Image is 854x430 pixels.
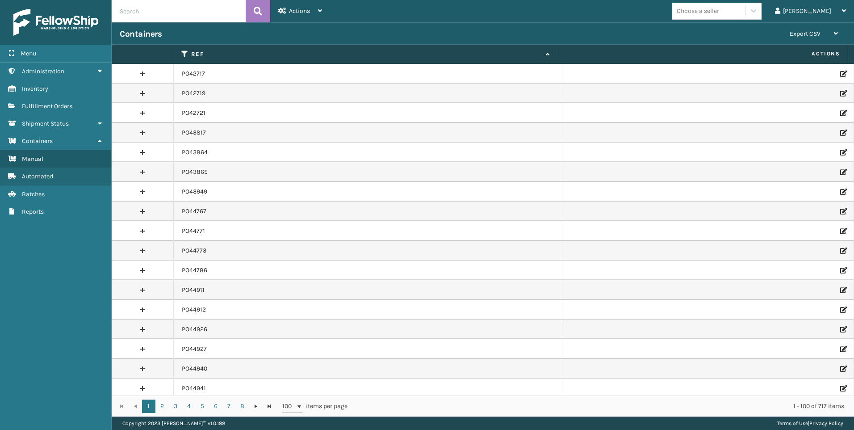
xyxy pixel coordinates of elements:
[840,228,846,234] i: Edit
[182,266,207,275] a: PO44786
[182,148,208,157] a: PO43864
[840,110,846,116] i: Edit
[222,400,236,413] a: 7
[249,400,263,413] a: Go to the next page
[777,417,843,430] div: |
[22,67,64,75] span: Administration
[120,29,162,39] h3: Containers
[252,403,260,410] span: Go to the next page
[22,85,48,93] span: Inventory
[840,366,846,372] i: Edit
[840,267,846,274] i: Edit
[360,402,845,411] div: 1 - 100 of 717 items
[263,400,276,413] a: Go to the last page
[182,69,205,78] a: PO42717
[22,155,43,163] span: Manual
[790,30,821,38] span: Export CSV
[840,307,846,313] i: Edit
[840,326,846,333] i: Edit
[182,128,206,137] a: PO43817
[22,102,72,110] span: Fulfillment Orders
[182,286,205,295] a: PO44911
[22,173,53,180] span: Automated
[169,400,182,413] a: 3
[122,417,225,430] p: Copyright 2023 [PERSON_NAME]™ v 1.0.188
[266,403,273,410] span: Go to the last page
[196,400,209,413] a: 5
[191,50,541,58] label: Ref
[182,400,196,413] a: 4
[182,246,206,255] a: PO44773
[236,400,249,413] a: 8
[22,137,53,145] span: Containers
[677,6,719,16] div: Choose a seller
[182,207,206,216] a: PO44767
[561,46,846,61] span: Actions
[142,400,155,413] a: 1
[182,345,207,354] a: PO44927
[182,109,205,118] a: PO42721
[22,208,44,215] span: Reports
[840,189,846,195] i: Edit
[182,364,207,373] a: PO44940
[840,248,846,254] i: Edit
[282,400,347,413] span: items per page
[840,169,846,175] i: Edit
[182,325,207,334] a: PO44926
[182,227,205,236] a: PO44771
[21,50,36,57] span: Menu
[840,287,846,293] i: Edit
[22,190,45,198] span: Batches
[840,346,846,352] i: Edit
[282,402,296,411] span: 100
[182,187,207,196] a: PO43949
[22,120,69,127] span: Shipment Status
[155,400,169,413] a: 2
[182,384,206,393] a: PO44941
[289,7,310,15] span: Actions
[840,385,846,392] i: Edit
[840,149,846,156] i: Edit
[182,168,208,177] a: PO43865
[840,208,846,215] i: Edit
[809,420,843,426] a: Privacy Policy
[777,420,808,426] a: Terms of Use
[182,89,205,98] a: PO42719
[13,9,98,36] img: logo
[840,71,846,77] i: Edit
[840,130,846,136] i: Edit
[182,305,206,314] a: PO44912
[840,90,846,97] i: Edit
[209,400,222,413] a: 6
